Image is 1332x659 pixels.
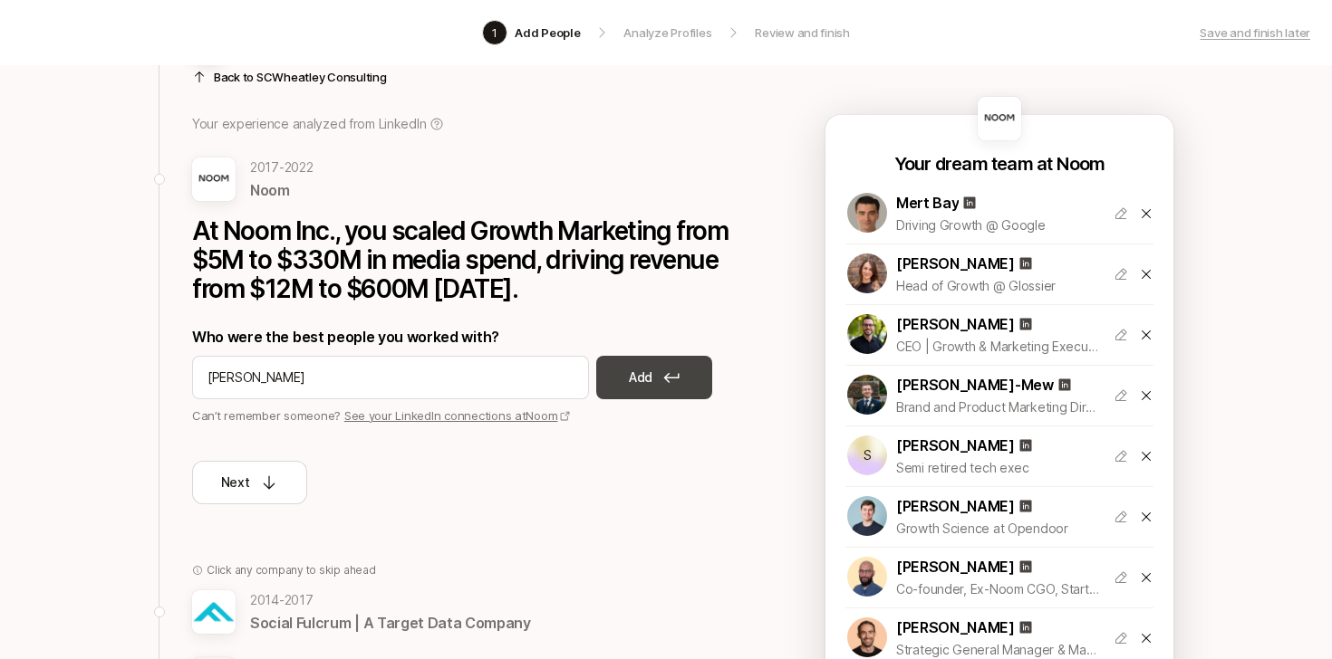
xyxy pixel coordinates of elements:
p: Click any company to skip ahead [207,562,376,578]
p: 1 [492,24,497,42]
p: Add [629,367,652,388]
p: Head of Growth @ Glossier [896,275,1099,297]
p: Noom [1057,151,1105,177]
p: Can’t remember someone? [192,406,736,425]
p: Review and finish [755,24,850,42]
p: [PERSON_NAME] [896,434,1015,457]
p: Your dream team at [894,151,1053,177]
button: Add [596,356,712,399]
p: Noom [250,178,314,202]
p: [PERSON_NAME] [896,555,1015,578]
p: At Noom Inc., you scaled Growth Marketing from $5M to $330M in media spend, driving revenue from ... [192,216,736,303]
p: Analyze Profiles [623,24,711,42]
input: Add their name [208,367,574,388]
p: Co-founder, Ex-Noom CGO, Startup Advisor [896,578,1099,600]
img: fb4dd330_7bfd_4729_8282_9961e417e5e9.jpg [192,590,236,634]
a: Save and finish later [1200,24,1310,42]
img: 1576860505090 [847,617,887,657]
img: 1714598359604 [847,253,887,293]
p: Growth Science at Opendoor [896,518,1099,540]
p: Next [221,472,250,493]
img: 1740843226832 [847,557,887,597]
img: 4eb7b240_d6d1_47dd_bc76_4b8050ceec16.jpg [978,97,1021,140]
p: CEO | Growth & Marketing Executive [896,336,1099,358]
p: Driving Growth @ Google [896,215,1099,236]
p: Mert Bay [896,191,959,215]
p: Semi retired tech exec [896,457,1099,479]
img: 4eb7b240_d6d1_47dd_bc76_4b8050ceec16.jpg [192,158,236,201]
p: [PERSON_NAME] [896,494,1015,518]
p: [PERSON_NAME] [896,616,1015,639]
p: 2017 - 2022 [250,157,314,178]
p: Add People [515,24,580,42]
p: 2014 - 2017 [250,589,531,611]
p: [PERSON_NAME] [896,312,1015,336]
p: [PERSON_NAME] [896,252,1015,275]
p: Brand and Product Marketing Director at Noom [896,396,1099,418]
p: S [864,449,872,462]
img: 1607399177942 [847,496,887,536]
p: Back to SCWheatley Consulting [214,68,386,86]
img: 1641719278501 [847,375,887,415]
p: [PERSON_NAME]-Mew [896,373,1054,396]
a: See your LinkedIn connections atNoom [344,408,572,423]
img: 1590547678431 [847,193,887,233]
img: 1738542931955 [847,314,887,354]
p: Who were the best people you worked with? [192,325,736,349]
p: Social Fulcrum | A Target Data Company [250,611,531,635]
p: Your experience analyzed from LinkedIn [192,113,426,135]
button: Next [192,461,307,504]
